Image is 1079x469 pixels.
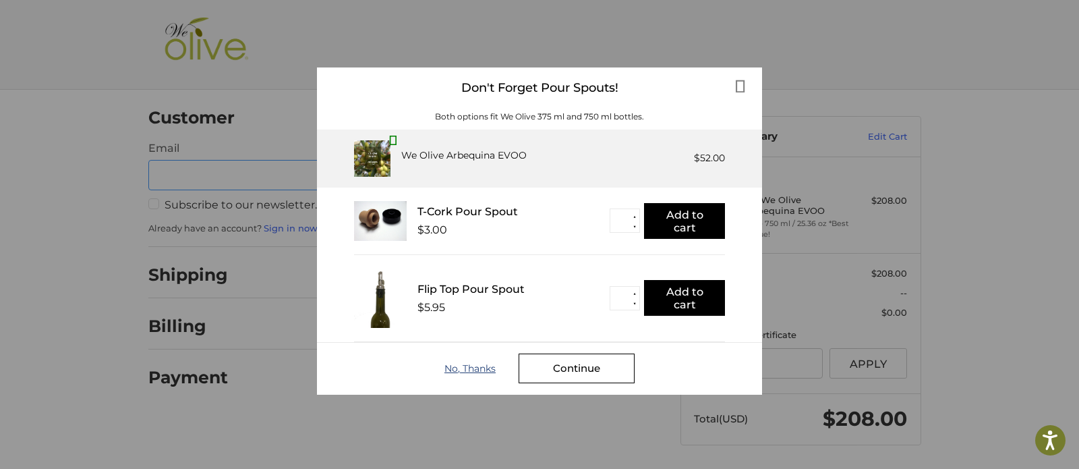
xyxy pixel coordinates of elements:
[629,289,639,299] button: ▲
[629,299,639,309] button: ▼
[417,205,610,218] div: T-Cork Pour Spout
[417,301,445,314] div: $5.95
[444,363,519,374] div: No, Thanks
[401,148,527,163] div: We Olive Arbequina EVOO
[417,283,610,296] div: Flip Top Pour Spout
[19,20,152,31] p: We're away right now. Please check back later!
[354,269,407,328] img: FTPS_bottle__43406.1705089544.233.225.jpg
[519,354,635,383] div: Continue
[629,221,639,231] button: ▼
[417,223,447,236] div: $3.00
[155,18,171,34] button: Open LiveChat chat widget
[694,151,725,165] div: $52.00
[644,280,725,316] button: Add to cart
[644,203,725,239] button: Add to cart
[629,211,639,221] button: ▲
[317,111,762,123] div: Both options fit We Olive 375 ml and 750 ml bottles.
[317,67,762,109] div: Don't Forget Pour Spouts!
[354,201,407,241] img: T_Cork__22625.1711686153.233.225.jpg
